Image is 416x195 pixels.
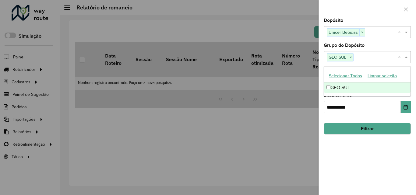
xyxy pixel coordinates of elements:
label: Grupo de Depósito [324,42,365,49]
button: Limpar seleção [365,71,400,81]
div: GEO SUL [324,82,411,93]
span: × [348,54,353,61]
button: Filtrar [324,123,411,134]
ng-dropdown-panel: Options list [324,66,411,96]
span: Clear all [398,29,403,36]
button: Choose Date [401,101,411,113]
span: Unicer Bebidas [327,29,359,36]
label: Depósito [324,17,343,24]
span: GEO SUL [327,54,348,61]
span: × [359,29,365,36]
button: Selecionar Todos [326,71,365,81]
span: Clear all [398,54,403,61]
